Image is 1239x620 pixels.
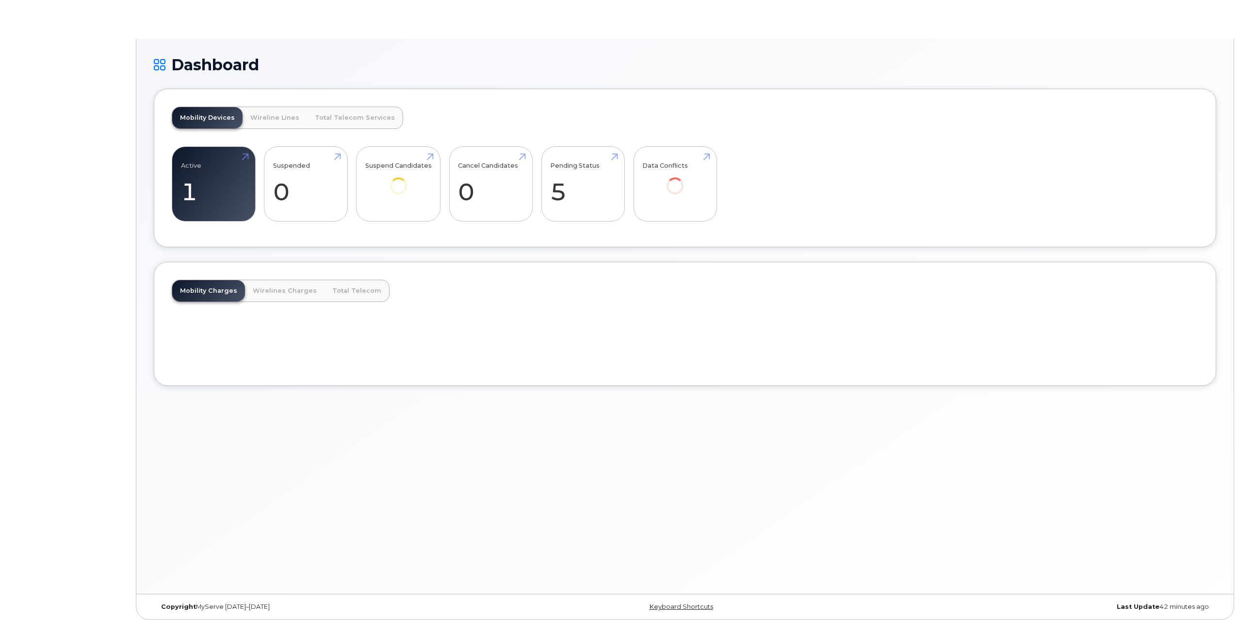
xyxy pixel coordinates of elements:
h1: Dashboard [154,56,1216,73]
a: Data Conflicts [642,152,708,208]
a: Wireline Lines [243,107,307,128]
a: Active 1 [181,152,246,216]
div: 42 minutes ago [862,603,1216,611]
strong: Last Update [1117,603,1159,610]
a: Cancel Candidates 0 [458,152,523,216]
a: Pending Status 5 [550,152,616,216]
strong: Copyright [161,603,196,610]
a: Mobility Charges [172,280,245,302]
a: Suspended 0 [273,152,339,216]
a: Suspend Candidates [365,152,432,208]
a: Wirelines Charges [245,280,325,302]
a: Keyboard Shortcuts [650,603,713,610]
a: Total Telecom Services [307,107,403,128]
a: Mobility Devices [172,107,243,128]
div: MyServe [DATE]–[DATE] [154,603,508,611]
a: Total Telecom [325,280,389,302]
